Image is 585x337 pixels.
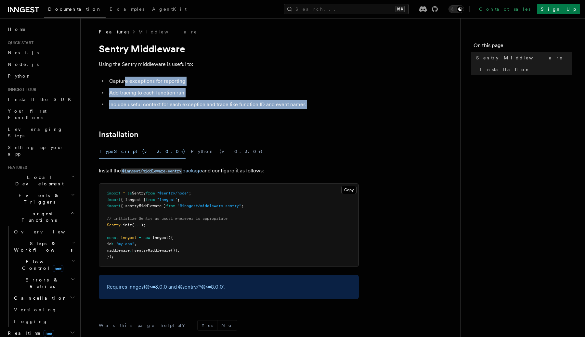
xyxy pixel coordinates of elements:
a: Versioning [11,304,76,316]
a: Install the SDK [5,94,76,105]
a: Leveraging Steps [5,123,76,142]
span: ... [134,223,141,227]
span: ; [189,191,191,195]
button: Cancellation [11,292,76,304]
h1: Sentry Middleware [99,43,359,55]
span: = [139,235,141,240]
span: Documentation [48,6,102,12]
button: No [217,320,237,330]
a: Node.js [5,58,76,70]
span: ()] [171,248,177,253]
span: .init [121,223,132,227]
span: Sentry [107,223,121,227]
button: Steps & Workflows [11,238,76,256]
button: Yes [198,320,217,330]
span: Leveraging Steps [8,127,63,138]
span: Inngest [152,235,168,240]
span: "@inngest/middleware-sentry" [177,204,241,208]
a: Setting up your app [5,142,76,160]
button: Toggle dark mode [448,5,464,13]
span: import [107,191,121,195]
a: Installation [477,64,572,75]
span: Your first Functions [8,108,46,120]
a: Installation [99,130,138,139]
button: Search...⌘K [284,4,409,14]
span: ); [141,223,146,227]
span: ( [132,223,134,227]
a: Sentry Middleware [474,52,572,64]
span: "my-app" [116,242,134,246]
span: ({ [168,235,173,240]
span: { sentryMiddleware } [121,204,166,208]
a: Next.js [5,47,76,58]
span: "inngest" [157,197,177,202]
span: , [134,242,136,246]
span: import [107,197,121,202]
span: Setting up your app [8,145,64,156]
span: Inngest Functions [5,210,70,223]
span: import [107,204,121,208]
span: const [107,235,118,240]
span: Features [5,165,27,170]
a: Overview [11,226,76,238]
span: Examples [110,6,144,12]
span: Realtime [5,330,54,336]
a: Python [5,70,76,82]
span: { Inngest } [121,197,146,202]
span: middleware [107,248,130,253]
button: Errors & Retries [11,274,76,292]
span: Install the SDK [8,97,75,102]
span: Node.js [8,62,39,67]
span: Features [99,29,129,35]
span: Home [8,26,26,32]
a: Contact sales [475,4,534,14]
p: Requires inngest@>=3.0.0 and @sentry/*@>=8.0.0`. [107,282,351,292]
span: sentryMiddleware [134,248,171,253]
span: as [127,191,132,195]
div: Inngest Functions [5,226,76,327]
a: Examples [106,2,148,18]
a: AgentKit [148,2,190,18]
a: Documentation [44,2,106,18]
span: Logging [14,319,48,324]
button: Local Development [5,171,76,190]
span: Sentry Middleware [476,55,563,61]
h4: On this page [474,42,572,52]
span: Cancellation [11,295,68,301]
span: [ [132,248,134,253]
span: Events & Triggers [5,192,71,205]
span: : [111,242,114,246]
span: from [146,191,155,195]
span: Python [8,73,32,79]
span: AgentKit [152,6,187,12]
code: @inngest/middleware-sentry [121,168,182,174]
span: Local Development [5,174,71,187]
span: Versioning [14,307,57,312]
span: Errors & Retries [11,277,71,290]
button: Flow Controlnew [11,256,76,274]
span: Sentry [132,191,146,195]
p: Install the and configure it as follows: [99,166,359,176]
span: // Initialize Sentry as usual wherever is appropriate [107,216,227,221]
span: ; [241,204,243,208]
span: ; [177,197,180,202]
a: Your first Functions [5,105,76,123]
span: Flow Control [11,258,71,271]
a: Home [5,23,76,35]
a: Middleware [138,29,198,35]
span: from [166,204,175,208]
li: Include useful context for each exception and trace like function ID and event names [107,100,359,109]
button: TypeScript (v3.0.0+) [99,144,186,159]
p: Was this page helpful? [99,322,189,329]
a: Logging [11,316,76,327]
span: Next.js [8,50,39,55]
span: from [146,197,155,202]
span: "@sentry/node" [157,191,189,195]
span: new [53,265,63,272]
span: inngest [121,235,136,240]
span: , [177,248,180,253]
kbd: ⌘K [396,6,405,12]
li: Add tracing to each function run [107,88,359,97]
span: Overview [14,229,81,234]
span: Installation [480,66,530,73]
